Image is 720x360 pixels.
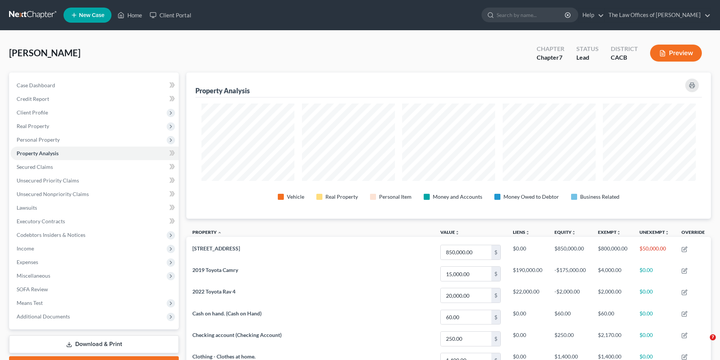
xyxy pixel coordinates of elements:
span: Income [17,245,34,252]
td: $800,000.00 [592,241,633,263]
a: Case Dashboard [11,79,179,92]
td: $250.00 [548,328,592,349]
i: expand_less [217,230,222,235]
div: $ [491,267,500,281]
span: Expenses [17,259,38,265]
span: Clothing - Clothes at home. [192,353,255,360]
span: Lawsuits [17,204,37,211]
div: Vehicle [287,193,304,201]
td: $50,000.00 [633,241,675,263]
td: -$2,000.00 [548,285,592,306]
i: unfold_more [571,230,576,235]
span: Personal Property [17,136,60,143]
a: Lawsuits [11,201,179,215]
a: Unsecured Priority Claims [11,174,179,187]
a: Home [114,8,146,22]
span: 2019 Toyota Camry [192,267,238,273]
i: unfold_more [525,230,530,235]
div: Money and Accounts [433,193,482,201]
span: [PERSON_NAME] [9,47,81,58]
a: Exemptunfold_more [598,229,621,235]
td: $850,000.00 [548,241,592,263]
div: Chapter [537,45,564,53]
span: New Case [79,12,104,18]
span: Executory Contracts [17,218,65,224]
span: 7 [710,334,716,340]
a: Property Analysis [11,147,179,160]
div: $ [491,310,500,324]
span: Unsecured Nonpriority Claims [17,191,89,197]
div: Chapter [537,53,564,62]
span: 2022 Toyota Rav 4 [192,288,235,295]
input: 0.00 [441,267,491,281]
input: Search by name... [497,8,566,22]
td: $0.00 [633,285,675,306]
th: Override [675,225,711,242]
a: Secured Claims [11,160,179,174]
a: Credit Report [11,92,179,106]
span: Miscellaneous [17,272,50,279]
span: Case Dashboard [17,82,55,88]
div: Business Related [580,193,619,201]
td: $60.00 [592,306,633,328]
td: $2,170.00 [592,328,633,349]
td: $0.00 [507,241,548,263]
td: $190,000.00 [507,263,548,285]
a: Client Portal [146,8,195,22]
span: Additional Documents [17,313,70,320]
a: Download & Print [9,335,179,353]
td: $2,000.00 [592,285,633,306]
div: Status [576,45,599,53]
span: Codebtors Insiders & Notices [17,232,85,238]
span: Real Property [17,123,49,129]
td: $0.00 [633,306,675,328]
a: Unsecured Nonpriority Claims [11,187,179,201]
td: $0.00 [633,328,675,349]
span: 7 [559,54,562,61]
div: Money Owed to Debtor [503,193,559,201]
div: Lead [576,53,599,62]
td: $0.00 [507,306,548,328]
div: Real Property [325,193,358,201]
div: $ [491,245,500,260]
span: Property Analysis [17,150,59,156]
span: Client Profile [17,109,48,116]
a: Equityunfold_more [554,229,576,235]
i: unfold_more [455,230,460,235]
i: unfold_more [665,230,669,235]
span: Unsecured Priority Claims [17,177,79,184]
div: Property Analysis [195,86,250,95]
a: Liensunfold_more [513,229,530,235]
a: Property expand_less [192,229,222,235]
td: -$175,000.00 [548,263,592,285]
a: Valueunfold_more [440,229,460,235]
span: Credit Report [17,96,49,102]
input: 0.00 [441,332,491,346]
a: Help [579,8,604,22]
a: SOFA Review [11,283,179,296]
div: District [611,45,638,53]
input: 0.00 [441,310,491,324]
div: $ [491,288,500,303]
i: unfold_more [616,230,621,235]
span: SOFA Review [17,286,48,292]
span: Cash on hand. (Cash on Hand) [192,310,262,317]
div: CACB [611,53,638,62]
span: Means Test [17,300,43,306]
td: $0.00 [507,328,548,349]
input: 0.00 [441,245,491,260]
a: The Law Offices of [PERSON_NAME] [605,8,711,22]
td: $0.00 [633,263,675,285]
button: Preview [650,45,702,62]
div: $ [491,332,500,346]
a: Unexemptunfold_more [639,229,669,235]
input: 0.00 [441,288,491,303]
span: Checking account (Checking Account) [192,332,282,338]
td: $22,000.00 [507,285,548,306]
a: Executory Contracts [11,215,179,228]
iframe: Intercom live chat [694,334,712,352]
span: Secured Claims [17,164,53,170]
td: $60.00 [548,306,592,328]
div: Personal Item [379,193,412,201]
td: $4,000.00 [592,263,633,285]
